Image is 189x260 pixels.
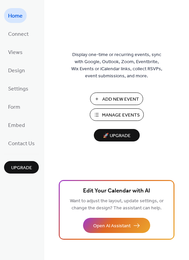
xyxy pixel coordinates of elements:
a: Connect [4,26,33,41]
span: Display one-time or recurring events, sync with Google, Outlook, Zoom, Eventbrite, Wix Events or ... [71,51,162,80]
a: Settings [4,81,32,96]
button: Open AI Assistant [83,218,150,233]
span: Connect [8,29,29,40]
button: Manage Events [90,108,144,121]
a: Embed [4,118,29,132]
button: Add New Event [90,93,143,105]
span: Embed [8,120,25,131]
span: Manage Events [102,112,140,119]
span: Settings [8,84,28,95]
span: Form [8,102,20,113]
button: Upgrade [4,161,39,174]
a: Contact Us [4,136,39,151]
a: Design [4,63,29,78]
a: Views [4,45,27,59]
a: Home [4,8,27,23]
span: Views [8,47,23,58]
span: Edit Your Calendar with AI [83,186,150,196]
span: Want to adjust the layout, update settings, or change the design? The assistant can help. [70,197,164,213]
button: 🚀 Upgrade [94,129,140,141]
span: Design [8,66,25,76]
span: Upgrade [11,164,32,172]
a: Form [4,99,24,114]
span: Open AI Assistant [93,223,131,230]
span: Add New Event [102,96,139,103]
span: Contact Us [8,138,35,149]
span: Home [8,11,23,22]
span: 🚀 Upgrade [98,131,136,140]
